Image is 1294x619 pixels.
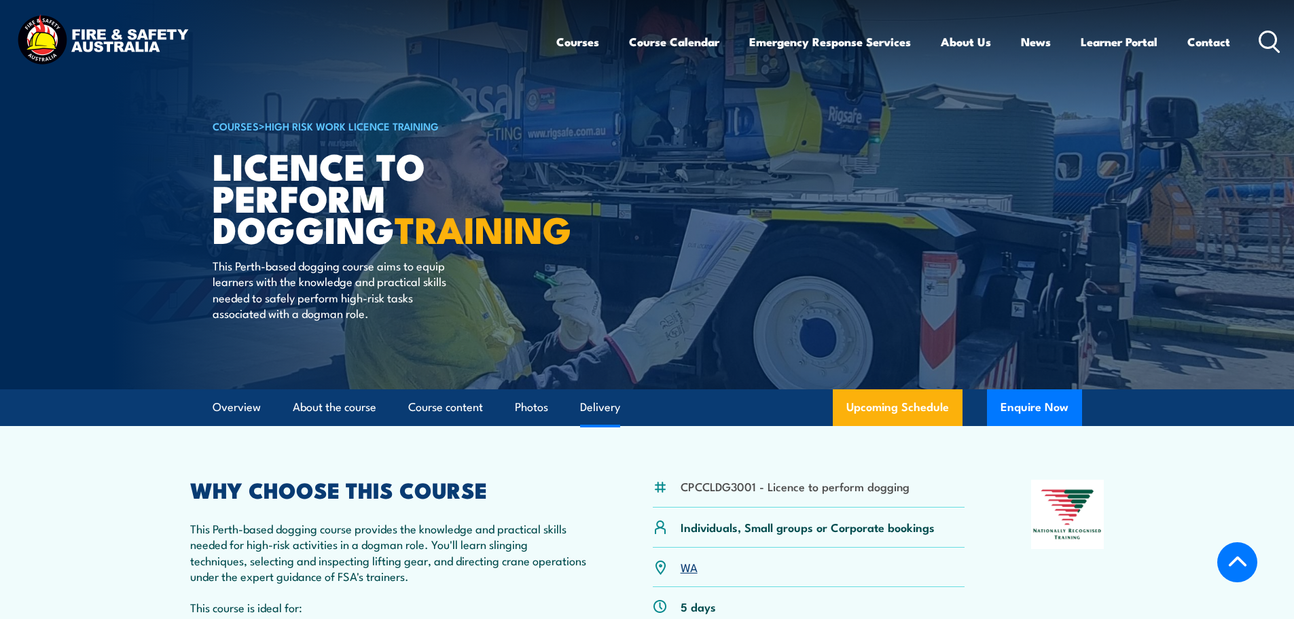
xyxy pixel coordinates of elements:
h2: WHY CHOOSE THIS COURSE [190,480,587,499]
img: Nationally Recognised Training logo. [1031,480,1104,549]
a: Delivery [580,389,620,425]
p: This course is ideal for: [190,599,587,615]
a: News [1021,24,1051,60]
a: Courses [556,24,599,60]
a: About Us [941,24,991,60]
a: Contact [1187,24,1230,60]
a: COURSES [213,118,259,133]
h1: Licence to Perform Dogging [213,149,548,245]
a: Emergency Response Services [749,24,911,60]
li: CPCCLDG3001 - Licence to perform dogging [681,478,910,494]
p: Individuals, Small groups or Corporate bookings [681,519,935,535]
p: This Perth-based dogging course aims to equip learners with the knowledge and practical skills ne... [213,258,461,321]
h6: > [213,118,548,134]
p: 5 days [681,599,716,614]
a: Course content [408,389,483,425]
p: This Perth-based dogging course provides the knowledge and practical skills needed for high-risk ... [190,520,587,584]
a: Learner Portal [1081,24,1157,60]
a: Course Calendar [629,24,719,60]
a: Overview [213,389,261,425]
a: Upcoming Schedule [833,389,963,426]
a: High Risk Work Licence Training [265,118,439,133]
button: Enquire Now [987,389,1082,426]
a: About the course [293,389,376,425]
a: WA [681,559,698,575]
strong: TRAINING [395,200,571,256]
a: Photos [515,389,548,425]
